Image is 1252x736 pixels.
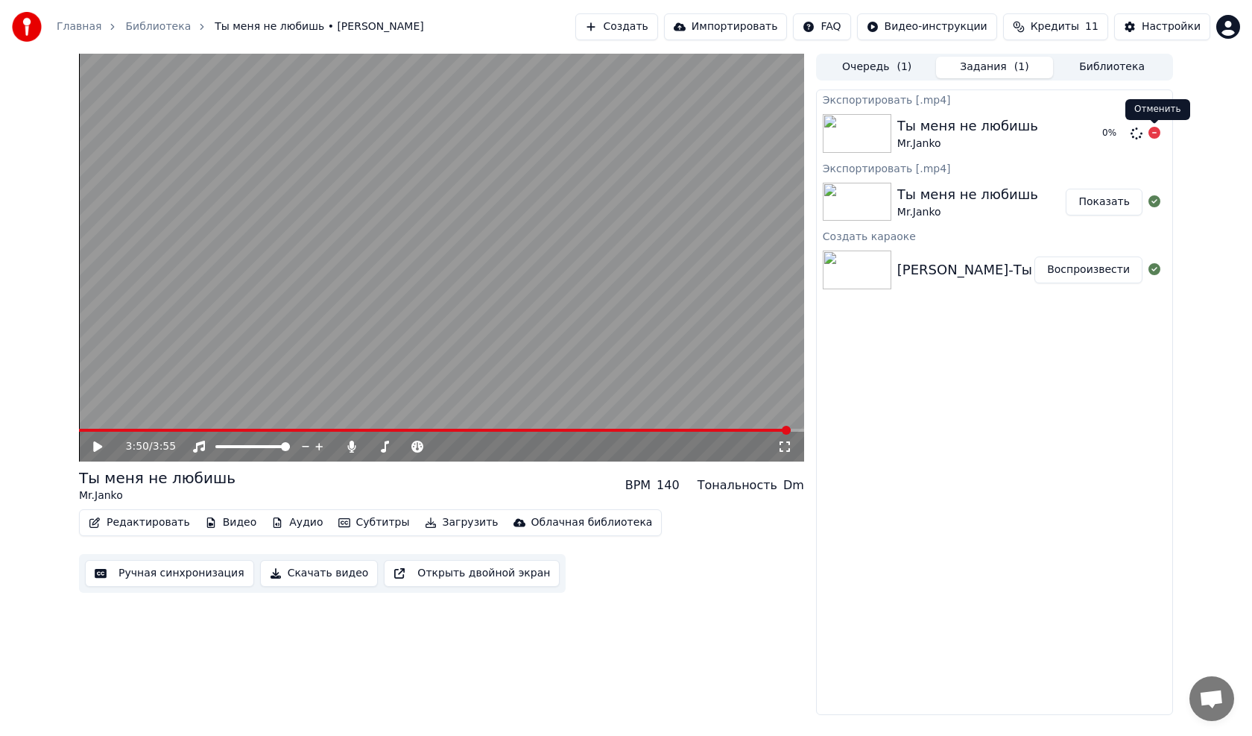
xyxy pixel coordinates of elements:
[897,60,911,75] span: ( 1 )
[332,512,416,533] button: Субтитры
[384,560,560,587] button: Открыть двойной экран
[793,13,850,40] button: FAQ
[1142,19,1201,34] div: Настройки
[1034,257,1142,283] button: Воспроизвести
[153,439,176,454] span: 3:55
[817,227,1172,245] div: Создать караоке
[265,512,329,533] button: Аудио
[897,116,1038,136] div: Ты меня не любишь
[419,512,505,533] button: Загрузить
[625,476,651,494] div: BPM
[260,560,379,587] button: Скачать видео
[79,488,235,503] div: Mr.Janko
[1003,13,1108,40] button: Кредиты11
[126,439,162,454] div: /
[1125,99,1190,120] div: Отменить
[1189,676,1234,721] div: Открытый чат
[79,468,235,488] div: Ты меня не любишь
[1053,57,1171,78] button: Библиотека
[1066,189,1142,216] button: Показать
[57,19,101,34] a: Главная
[1085,19,1098,34] span: 11
[531,515,653,530] div: Облачная библиотека
[897,136,1038,151] div: Mr.Janko
[199,512,263,533] button: Видео
[57,19,424,34] nav: breadcrumb
[83,512,196,533] button: Редактировать
[818,57,936,78] button: Очередь
[897,205,1038,220] div: Mr.Janko
[1114,13,1210,40] button: Настройки
[936,57,1054,78] button: Задания
[657,476,680,494] div: 140
[698,476,777,494] div: Тональность
[12,12,42,42] img: youka
[857,13,997,40] button: Видео-инструкции
[664,13,788,40] button: Импортировать
[126,439,149,454] span: 3:50
[1102,128,1125,139] div: 0 %
[575,13,657,40] button: Создать
[1014,60,1029,75] span: ( 1 )
[817,90,1172,108] div: Экспортировать [.mp4]
[783,476,804,494] div: Dm
[1031,19,1079,34] span: Кредиты
[897,184,1038,205] div: Ты меня не любишь
[897,260,1154,280] div: [PERSON_NAME]-Ты меня не любишь
[85,560,254,587] button: Ручная синхронизация
[817,159,1172,177] div: Экспортировать [.mp4]
[125,19,191,34] a: Библиотека
[215,19,423,34] span: Ты меня не любишь • [PERSON_NAME]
